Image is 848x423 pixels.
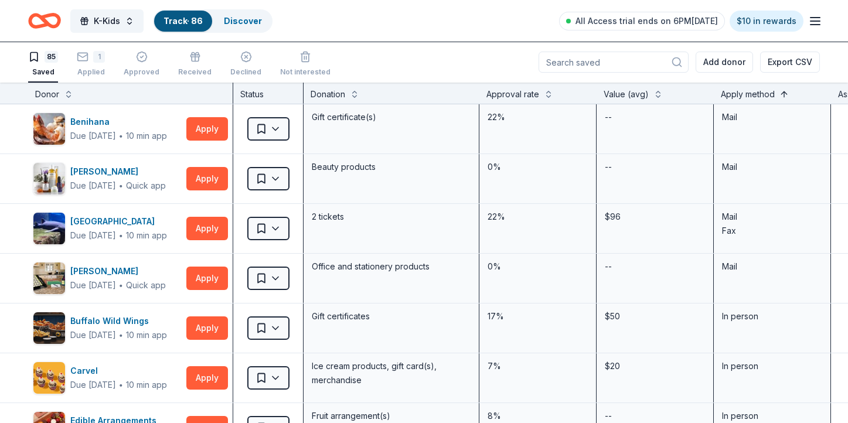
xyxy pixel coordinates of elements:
[722,210,822,224] div: Mail
[186,267,228,290] button: Apply
[35,87,59,101] div: Donor
[224,16,262,26] a: Discover
[118,180,124,190] span: ∙
[33,213,65,244] img: Image for Long Island Aquarium
[70,214,167,228] div: [GEOGRAPHIC_DATA]
[722,260,822,274] div: Mail
[178,46,212,83] button: Received
[722,359,822,373] div: In person
[186,366,228,390] button: Apply
[33,312,65,344] img: Image for Buffalo Wild Wings
[77,67,105,77] div: Applied
[126,180,166,192] div: Quick app
[70,115,167,129] div: Benihana
[45,51,58,63] div: 85
[486,358,589,374] div: 7%
[126,230,167,241] div: 10 min app
[126,130,167,142] div: 10 min app
[233,83,304,104] div: Status
[33,112,182,145] button: Image for BenihanaBenihanaDue [DATE]∙10 min app
[70,129,116,143] div: Due [DATE]
[760,52,820,73] button: Export CSV
[311,308,472,325] div: Gift certificates
[230,67,261,77] div: Declined
[604,258,613,275] div: --
[118,330,124,340] span: ∙
[126,329,167,341] div: 10 min app
[186,117,228,141] button: Apply
[722,110,822,124] div: Mail
[28,67,58,77] div: Saved
[126,279,166,291] div: Quick app
[486,308,589,325] div: 17%
[311,109,472,125] div: Gift certificate(s)
[33,362,65,394] img: Image for Carvel
[186,316,228,340] button: Apply
[118,380,124,390] span: ∙
[722,309,822,323] div: In person
[721,87,775,101] div: Apply method
[70,314,167,328] div: Buffalo Wild Wings
[486,159,589,175] div: 0%
[604,308,706,325] div: $50
[539,52,689,73] input: Search saved
[118,280,124,290] span: ∙
[33,312,182,344] button: Image for Buffalo Wild WingsBuffalo Wild WingsDue [DATE]∙10 min app
[486,258,589,275] div: 0%
[28,7,61,35] a: Home
[70,179,116,193] div: Due [DATE]
[559,12,725,30] a: All Access trial ends on 6PM[DATE]
[93,51,105,63] div: 1
[153,9,273,33] button: Track· 86Discover
[722,409,822,423] div: In person
[28,46,58,83] button: 85Saved
[33,162,182,195] button: Image for Kiehl's[PERSON_NAME]Due [DATE]∙Quick app
[722,224,822,238] div: Fax
[311,209,472,225] div: 2 tickets
[311,358,472,388] div: Ice cream products, gift card(s), merchandise
[604,109,613,125] div: --
[33,212,182,245] button: Image for Long Island Aquarium[GEOGRAPHIC_DATA]Due [DATE]∙10 min app
[124,46,159,83] button: Approved
[604,209,706,225] div: $96
[178,67,212,77] div: Received
[70,364,167,378] div: Carvel
[604,358,706,374] div: $20
[311,159,472,175] div: Beauty products
[730,11,803,32] a: $10 in rewards
[33,262,65,294] img: Image for Mead
[486,209,589,225] div: 22%
[33,361,182,394] button: Image for CarvelCarvelDue [DATE]∙10 min app
[33,113,65,145] img: Image for Benihana
[126,379,167,391] div: 10 min app
[33,262,182,295] button: Image for Mead[PERSON_NAME]Due [DATE]∙Quick app
[70,165,166,179] div: [PERSON_NAME]
[604,87,649,101] div: Value (avg)
[486,109,589,125] div: 22%
[124,67,159,77] div: Approved
[118,230,124,240] span: ∙
[311,87,345,101] div: Donation
[94,14,120,28] span: K-Kids
[70,264,166,278] div: [PERSON_NAME]
[186,217,228,240] button: Apply
[164,16,203,26] a: Track· 86
[604,159,613,175] div: --
[77,46,105,83] button: 1Applied
[118,131,124,141] span: ∙
[230,46,261,83] button: Declined
[70,228,116,243] div: Due [DATE]
[486,87,539,101] div: Approval rate
[186,167,228,190] button: Apply
[70,9,144,33] button: K-Kids
[70,378,116,392] div: Due [DATE]
[722,160,822,174] div: Mail
[70,328,116,342] div: Due [DATE]
[70,278,116,292] div: Due [DATE]
[33,163,65,195] img: Image for Kiehl's
[280,67,331,77] div: Not interested
[311,258,472,275] div: Office and stationery products
[280,46,331,83] button: Not interested
[696,52,753,73] button: Add donor
[575,14,718,28] span: All Access trial ends on 6PM[DATE]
